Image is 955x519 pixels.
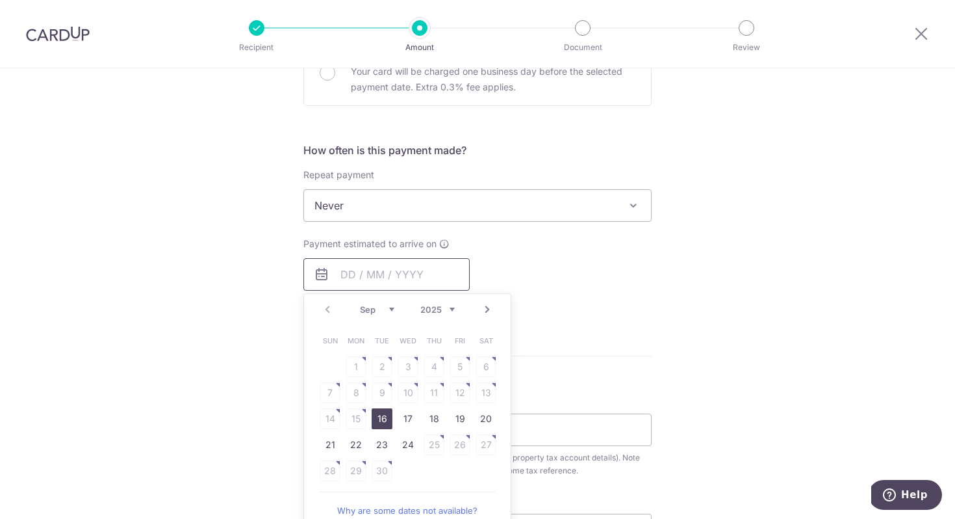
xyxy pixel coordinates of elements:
a: 21 [320,434,340,455]
label: Repeat payment [303,168,374,181]
span: Monday [346,330,366,351]
a: 18 [424,408,444,429]
p: Review [698,41,795,54]
span: Sunday [320,330,340,351]
span: Tuesday [372,330,392,351]
p: Your card will be charged one business day before the selected payment date. Extra 0.3% fee applies. [351,64,635,95]
span: Wednesday [398,330,418,351]
a: 23 [372,434,392,455]
span: Never [303,189,652,222]
span: Payment estimated to arrive on [303,237,437,250]
span: Friday [450,330,470,351]
p: Amount [372,41,468,54]
a: 17 [398,408,418,429]
a: 19 [450,408,470,429]
span: Saturday [476,330,496,351]
img: CardUp [26,26,90,42]
a: 16 [372,408,392,429]
a: 24 [398,434,418,455]
span: Never [304,190,651,221]
a: 22 [346,434,366,455]
input: DD / MM / YYYY [303,258,470,291]
a: 20 [476,408,496,429]
p: Document [535,41,631,54]
h5: How often is this payment made? [303,142,652,158]
span: Thursday [424,330,444,351]
p: Recipient [209,41,305,54]
iframe: Opens a widget where you can find more information [871,480,942,512]
a: Next [479,302,495,317]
